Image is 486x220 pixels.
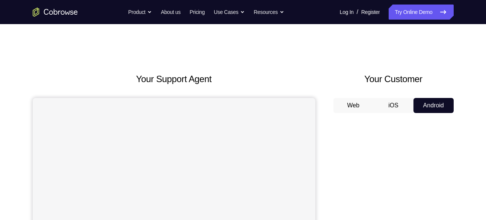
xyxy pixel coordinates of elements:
h2: Your Support Agent [33,72,315,86]
button: Resources [254,5,284,20]
span: / [357,8,358,17]
a: Go to the home page [33,8,78,17]
h2: Your Customer [333,72,454,86]
a: Log In [340,5,354,20]
a: Register [361,5,380,20]
button: Web [333,98,374,113]
a: About us [161,5,180,20]
a: Try Online Demo [389,5,453,20]
button: iOS [373,98,413,113]
button: Product [128,5,152,20]
a: Pricing [189,5,204,20]
button: Use Cases [214,5,245,20]
button: Android [413,98,454,113]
